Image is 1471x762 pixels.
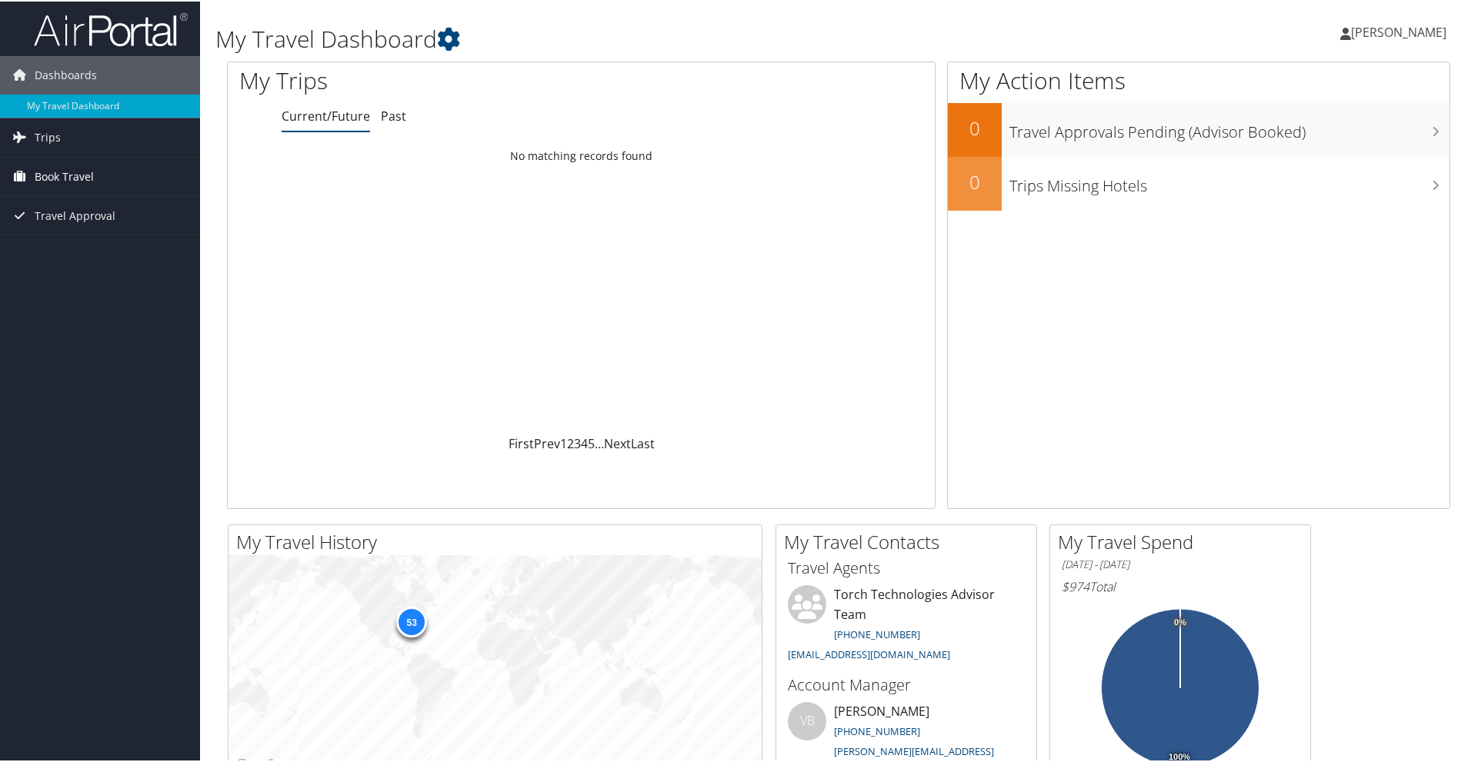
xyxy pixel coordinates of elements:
div: 53 [396,605,427,636]
a: [EMAIL_ADDRESS][DOMAIN_NAME] [788,646,950,660]
a: 4 [581,434,588,451]
span: $974 [1062,577,1089,594]
a: Next [604,434,631,451]
h3: Account Manager [788,673,1025,694]
a: [PHONE_NUMBER] [834,626,920,640]
tspan: 0% [1174,617,1186,626]
h6: Total [1062,577,1299,594]
td: No matching records found [228,141,935,168]
span: [PERSON_NAME] [1351,22,1446,39]
a: 3 [574,434,581,451]
h3: Travel Approvals Pending (Advisor Booked) [1009,112,1449,141]
span: Book Travel [35,156,94,195]
a: Last [631,434,655,451]
span: … [595,434,604,451]
li: Torch Technologies Advisor Team [780,584,1032,666]
img: airportal-logo.png [34,10,188,46]
h1: My Action Items [948,63,1449,95]
a: [PERSON_NAME] [1340,8,1462,54]
a: 1 [560,434,567,451]
span: Travel Approval [35,195,115,234]
a: Current/Future [282,106,370,123]
a: Past [381,106,406,123]
span: Trips [35,117,61,155]
h2: 0 [948,168,1002,194]
a: 5 [588,434,595,451]
h6: [DATE] - [DATE] [1062,556,1299,571]
h2: My Travel History [236,527,762,554]
h1: My Trips [239,63,629,95]
a: Prev [534,434,560,451]
tspan: 100% [1169,751,1190,760]
a: 0Trips Missing Hotels [948,155,1449,209]
h3: Trips Missing Hotels [1009,166,1449,195]
h2: 0 [948,114,1002,140]
a: 0Travel Approvals Pending (Advisor Booked) [948,101,1449,155]
a: First [509,434,534,451]
div: VB [788,700,826,739]
a: [PHONE_NUMBER] [834,723,920,737]
h3: Travel Agents [788,556,1025,577]
h2: My Travel Spend [1058,527,1310,554]
span: Dashboards [35,55,97,93]
a: 2 [567,434,574,451]
h2: My Travel Contacts [784,527,1036,554]
h1: My Travel Dashboard [215,22,1046,54]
